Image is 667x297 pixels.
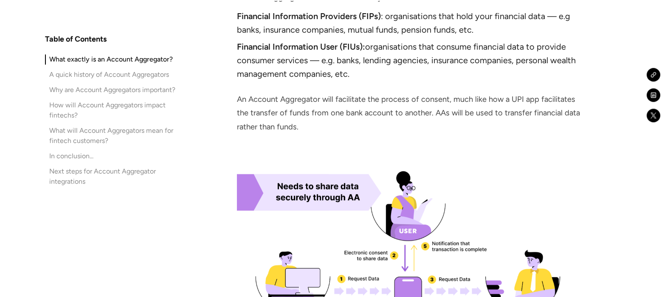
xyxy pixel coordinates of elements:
a: What exactly is an Account Aggregator? [45,54,179,64]
h4: Table of Contents [45,34,107,44]
a: How will Account Aggregators impact fintechs? [45,100,179,120]
a: What will Account Aggregators mean for fintech customers? [45,126,179,146]
a: Next steps for Account Aggregator integrations [45,166,179,187]
strong: Financial Information Providers (FIPs) [237,11,381,21]
li: : organisations that hold your financial data — e.g banks, insurance companies, mutual funds, pen... [237,9,583,36]
div: What will Account Aggregators mean for fintech customers? [49,126,179,146]
div: In conclusion... [49,151,93,161]
div: A quick history of Account Aggregators [49,70,169,80]
div: What exactly is an Account Aggregator? [49,54,173,64]
strong: Financial Information User (FIUs): [237,42,365,52]
a: A quick history of Account Aggregators [45,70,179,80]
li: organisations that consume financial data to provide consumer services — e.g. banks, lending agen... [237,40,583,81]
p: An Account Aggregator will facilitate the process of consent, much like how a UPI app facilitates... [237,92,583,134]
div: How will Account Aggregators impact fintechs? [49,100,179,120]
div: Why are Account Aggregators important? [49,85,175,95]
a: Why are Account Aggregators important? [45,85,179,95]
a: In conclusion... [45,151,179,161]
div: Next steps for Account Aggregator integrations [49,166,179,187]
